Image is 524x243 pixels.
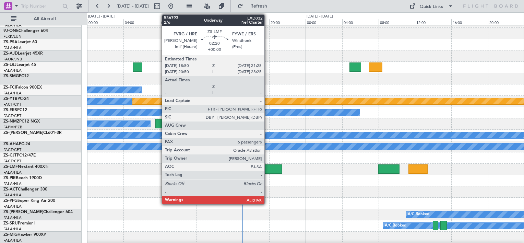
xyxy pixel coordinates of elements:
[342,19,379,25] div: 04:00
[8,13,74,24] button: All Aircraft
[3,74,29,78] a: ZS-SMGPC12
[3,45,22,50] a: FALA/HLA
[3,227,22,232] a: FALA/HLA
[3,210,43,214] span: ZS-[PERSON_NAME]
[3,199,17,203] span: ZS-PPG
[18,16,72,21] span: All Aircraft
[3,153,36,158] a: ZS-CJTPC12/47E
[3,193,22,198] a: FALA/HLA
[3,29,19,33] span: 9J-ONE
[420,3,443,10] div: Quick Links
[234,1,275,12] button: Refresh
[3,40,37,44] a: ZS-PSALearjet 60
[3,210,73,214] a: ZS-[PERSON_NAME]Challenger 604
[196,19,233,25] div: 12:00
[3,165,18,169] span: ZS-LMF
[117,3,149,9] span: [DATE] - [DATE]
[3,142,19,146] span: ZS-AHA
[3,131,43,135] span: ZS-[PERSON_NAME]
[3,23,22,28] a: FALA/HLA
[415,19,451,25] div: 12:00
[451,19,488,25] div: 16:00
[3,51,18,56] span: ZS-AJD
[3,51,43,56] a: ZS-AJDLearjet 45XR
[210,107,231,118] div: A/C Booked
[307,14,333,20] div: [DATE] - [DATE]
[3,113,21,118] a: FACT/CPT
[3,238,22,243] a: FALA/HLA
[160,19,196,25] div: 08:00
[3,85,42,90] a: ZS-FCIFalcon 900EX
[3,108,17,112] span: ZS-ERS
[3,97,29,101] a: ZS-YTBPC-24
[3,142,30,146] a: ZS-AHAPC-24
[87,19,123,25] div: 00:00
[3,68,22,73] a: FALA/HLA
[245,4,273,9] span: Refresh
[3,57,22,62] a: FAOR/JNB
[233,19,269,25] div: 16:00
[306,19,342,25] div: 00:00
[385,221,406,231] div: A/C Booked
[123,19,160,25] div: 04:00
[3,181,22,186] a: FALA/HLA
[3,215,22,220] a: FALA/HLA
[3,97,17,101] span: ZS-YTB
[408,209,429,220] div: A/C Booked
[3,29,48,33] a: 9J-ONEChallenger 604
[3,147,21,152] a: FACT/CPT
[3,159,21,164] a: FACT/CPT
[3,199,55,203] a: ZS-PPGSuper King Air 200
[3,40,17,44] span: ZS-PSA
[3,170,22,175] a: FALA/HLA
[3,108,27,112] a: ZS-ERSPC12
[3,74,19,78] span: ZS-SMG
[3,91,22,96] a: FALA/HLA
[269,19,306,25] div: 20:00
[3,204,22,209] a: FALA/HLA
[3,63,36,67] a: ZS-LRJLearjet 45
[3,187,18,192] span: ZS-ACT
[3,131,62,135] a: ZS-[PERSON_NAME]CL601-3R
[3,63,16,67] span: ZS-LRJ
[3,165,48,169] a: ZS-LMFNextant 400XTi
[88,14,115,20] div: [DATE] - [DATE]
[3,125,22,130] a: FAPM/PZB
[3,102,21,107] a: FACT/CPT
[3,187,47,192] a: ZS-ACTChallenger 300
[224,167,228,170] img: arrow-gray.svg
[3,221,18,225] span: ZS-SRU
[3,176,16,180] span: ZS-PIR
[3,119,40,124] a: ZS-NMZPC12 NGX
[379,19,415,25] div: 08:00
[3,233,17,237] span: ZS-MIG
[220,107,242,118] div: A/C Booked
[3,85,16,90] span: ZS-FCI
[3,34,22,39] a: FLKK/LUN
[3,119,19,124] span: ZS-NMZ
[3,176,42,180] a: ZS-PIRBeech 1900D
[3,221,35,225] a: ZS-SRUPremier I
[3,233,46,237] a: ZS-MIGHawker 900XP
[406,1,457,12] button: Quick Links
[21,1,60,11] input: Trip Number
[3,153,17,158] span: ZS-CJT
